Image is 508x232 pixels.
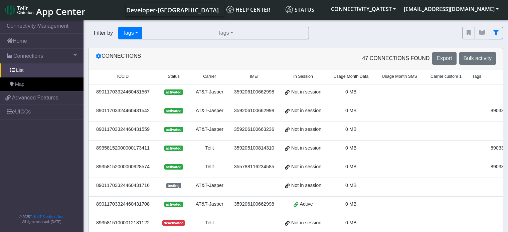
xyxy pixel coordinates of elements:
[286,6,293,13] img: status.svg
[93,219,153,227] div: 89358151000012181122
[224,3,283,16] a: Help center
[431,73,462,80] span: Carrier custom 1
[5,3,84,17] a: App Center
[93,163,153,171] div: 89358152000000928574
[93,107,153,114] div: 89011703324460431542
[16,67,23,74] span: List
[327,3,400,15] button: CONNECTIVITY_QATEST
[291,88,321,96] span: Not in session
[118,27,142,39] button: Tags
[293,73,313,80] span: In Session
[5,5,33,15] img: logo-telit-cinterion-gw-new.png
[15,81,24,88] span: Map
[226,6,234,13] img: knowledge.svg
[345,183,357,188] span: 0 MB
[382,73,417,80] span: Usage Month SMS
[345,108,357,113] span: 0 MB
[345,220,357,225] span: 0 MB
[400,3,503,15] button: [EMAIL_ADDRESS][DOMAIN_NAME]
[233,201,276,208] div: 359206100662998
[117,73,129,80] span: ICCID
[300,201,313,208] span: Active
[250,73,259,80] span: IMEI
[233,163,276,171] div: 355788116234585
[194,126,225,133] div: AT&T-Jasper
[93,201,153,208] div: 89011703324460431708
[36,5,86,18] span: App Center
[194,219,225,227] div: Telit
[162,220,185,226] span: deactivated
[30,215,63,219] a: Telit IoT Solutions, Inc.
[345,145,357,151] span: 0 MB
[93,145,153,152] div: 89358152000000173411
[345,89,357,94] span: 0 MB
[91,52,296,65] div: Connections
[459,52,496,65] button: Bulk activity
[233,88,276,96] div: 359206100662998
[345,164,357,169] span: 0 MB
[166,183,181,188] span: testing
[89,29,118,37] span: Filter by
[362,54,430,62] span: 47 Connections found
[291,219,321,227] span: Not in session
[291,182,321,189] span: Not in session
[333,73,368,80] span: Usage Month Data
[345,127,357,132] span: 0 MB
[291,126,321,133] span: Not in session
[194,88,225,96] div: AT&T-Jasper
[93,182,153,189] div: 89011703324460431716
[291,163,321,171] span: Not in session
[464,55,492,61] span: Bulk activity
[12,94,58,102] span: Advanced Features
[194,182,225,189] div: AT&T-Jasper
[226,6,270,13] span: Help center
[164,89,183,95] span: activated
[126,3,218,16] a: Your current platform instance
[345,201,357,207] span: 0 MB
[126,6,219,14] span: Developer-[GEOGRAPHIC_DATA]
[194,163,225,171] div: Telit
[432,52,456,65] button: Export
[194,201,225,208] div: AT&T-Jasper
[164,127,183,132] span: activated
[142,27,309,39] button: Tags
[462,27,503,39] div: fitlers menu
[233,107,276,114] div: 359206100662998
[164,164,183,170] span: activated
[472,73,481,80] span: Tags
[233,145,276,152] div: 359205100814310
[13,52,43,60] span: Connections
[168,73,180,80] span: Status
[164,202,183,207] span: activated
[203,73,216,80] span: Carrier
[93,88,153,96] div: 89011703324460431567
[291,145,321,152] span: Not in session
[291,107,321,114] span: Not in session
[437,55,452,61] span: Export
[283,3,327,16] a: Status
[164,108,183,113] span: activated
[233,126,276,133] div: 359206100663236
[194,107,225,114] div: AT&T-Jasper
[194,145,225,152] div: Telit
[93,126,153,133] div: 89011703324460431559
[286,6,314,13] span: Status
[164,146,183,151] span: activated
